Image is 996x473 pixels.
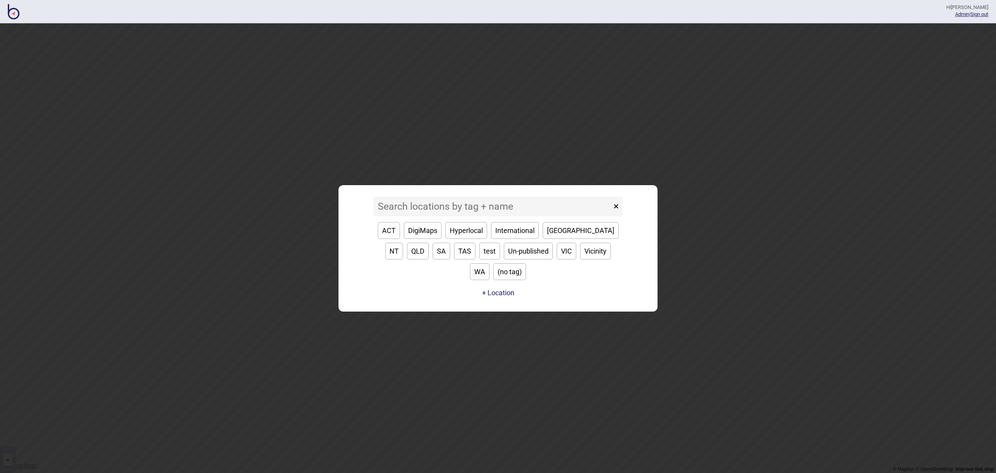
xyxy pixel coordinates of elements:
[491,222,539,239] button: International
[493,263,526,280] button: (no tag)
[407,243,429,259] button: QLD
[479,243,500,259] button: test
[433,243,450,259] button: SA
[445,222,487,239] button: Hyperlocal
[610,197,622,216] button: ×
[543,222,619,239] button: [GEOGRAPHIC_DATA]
[580,243,611,259] button: Vicinity
[373,197,612,216] input: Search locations by tag + name
[378,222,400,239] button: ACT
[955,11,970,17] span: |
[404,222,442,239] button: DigiMaps
[970,11,988,17] button: Sign out
[480,286,516,300] a: + Location
[557,243,576,259] button: VIC
[470,263,489,280] button: WA
[504,243,553,259] button: Un-published
[482,289,514,297] button: + Location
[8,4,19,19] img: BindiMaps CMS
[454,243,475,259] button: TAS
[946,4,988,11] div: Hi [PERSON_NAME]
[385,243,403,259] button: NT
[955,11,969,17] a: Admin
